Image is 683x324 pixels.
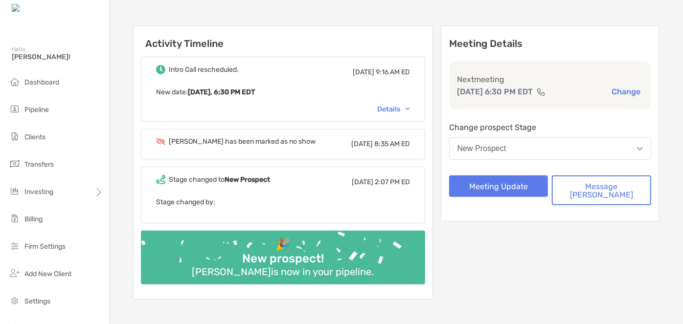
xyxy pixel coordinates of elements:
[134,26,433,49] h6: Activity Timeline
[24,215,43,223] span: Billing
[375,178,410,186] span: 2:07 PM ED
[449,137,651,160] button: New Prospect
[351,140,373,148] span: [DATE]
[457,144,506,153] div: New Prospect
[188,88,255,96] b: [DATE], 6:30 PM EDT
[352,178,373,186] span: [DATE]
[9,130,21,142] img: clients icon
[449,121,651,133] p: Change prospect Stage
[24,297,50,305] span: Settings
[457,86,533,98] p: [DATE] 6:30 PM EDT
[156,65,165,74] img: Event icon
[156,86,410,98] p: New date :
[9,158,21,170] img: transfers icon
[24,270,71,278] span: Add New Client
[24,242,66,251] span: Firm Settings
[9,240,21,252] img: firm-settings icon
[24,133,46,141] span: Clients
[9,295,21,306] img: settings icon
[374,140,410,148] span: 8:35 AM ED
[12,53,103,61] span: [PERSON_NAME]!
[609,86,643,97] button: Change
[457,73,643,86] p: Next meeting
[272,238,294,252] div: 🎉
[156,196,410,208] p: Stage changed by:
[169,65,239,74] div: Intro Call rescheduled.
[449,175,548,197] button: Meeting Update
[238,252,328,266] div: New prospect!
[24,160,54,169] span: Transfers
[225,175,270,184] b: New Prospect
[552,175,651,205] button: Message [PERSON_NAME]
[449,38,651,50] p: Meeting Details
[24,106,49,114] span: Pipeline
[9,76,21,87] img: dashboard icon
[377,105,410,113] div: Details
[406,108,410,110] img: Chevron icon
[169,137,316,146] div: [PERSON_NAME] has been marked as no show
[353,68,374,76] span: [DATE]
[188,266,378,278] div: [PERSON_NAME] is now in your pipeline.
[156,175,165,184] img: Event icon
[9,213,21,224] img: billing icon
[12,4,53,13] img: Zoe Logo
[9,103,21,115] img: pipeline icon
[637,147,643,151] img: Open dropdown arrow
[9,185,21,197] img: investing icon
[156,138,165,145] img: Event icon
[169,175,270,184] div: Stage changed to
[24,78,59,86] span: Dashboard
[24,188,53,196] span: Investing
[9,267,21,279] img: add_new_client icon
[537,88,546,96] img: communication type
[376,68,410,76] span: 9:16 AM ED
